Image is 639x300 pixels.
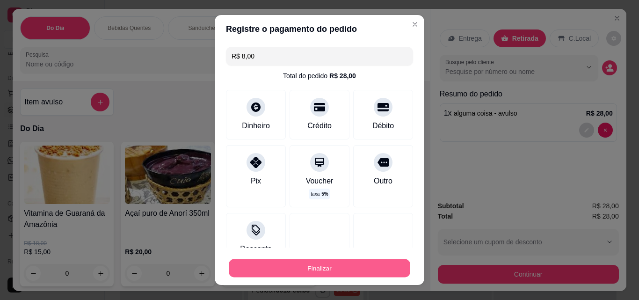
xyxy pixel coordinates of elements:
div: Total do pedido [283,71,356,80]
div: Outro [374,176,392,187]
div: R$ 28,00 [329,71,356,80]
p: taxa [311,190,328,198]
button: Finalizar [229,259,410,278]
div: Voucher [306,176,334,187]
div: Crédito [307,120,332,132]
button: Close [407,17,422,32]
input: Ex.: hambúrguer de cordeiro [232,47,407,66]
div: Débito [372,120,394,132]
span: 5 % [321,190,328,198]
div: Pix [251,176,261,187]
div: Dinheiro [242,120,270,132]
div: Desconto [240,243,272,255]
header: Registre o pagamento do pedido [215,15,424,43]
